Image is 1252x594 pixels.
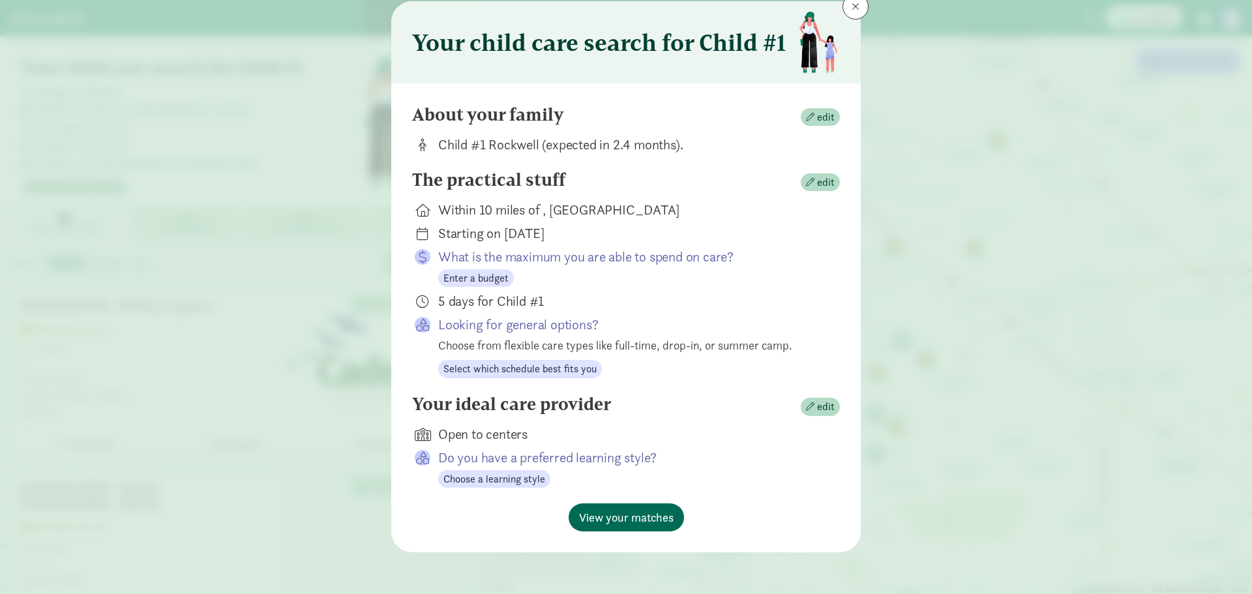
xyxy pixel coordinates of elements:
span: Select which schedule best fits you [443,361,597,377]
div: Within 10 miles of , [GEOGRAPHIC_DATA] [438,201,819,219]
h4: Your ideal care provider [412,394,611,415]
div: Choose from flexible care types like full-time, drop-in, or summer camp. [438,336,819,354]
p: Do you have a preferred learning style? [438,449,819,467]
span: Choose a learning style [443,471,545,487]
button: View your matches [569,503,684,531]
button: Enter a budget [438,269,514,288]
span: edit [817,399,835,415]
div: Open to centers [438,425,819,443]
span: Enter a budget [443,271,509,286]
h4: About your family [412,104,564,125]
span: View your matches [579,509,674,526]
span: edit [817,175,835,190]
button: edit [801,398,840,416]
h3: Your child care search for Child #1 [412,29,786,55]
div: Child #1 Rockwell (expected in 2.4 months). [438,136,819,154]
h4: The practical stuff [412,170,565,190]
button: edit [801,173,840,192]
button: edit [801,108,840,126]
button: Choose a learning style [438,470,550,488]
div: Starting on [DATE] [438,224,819,243]
div: 5 days for Child #1 [438,292,819,310]
button: Select which schedule best fits you [438,360,602,378]
p: Looking for general options? [438,316,819,334]
p: What is the maximum you are able to spend on care? [438,248,819,266]
span: edit [817,110,835,125]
